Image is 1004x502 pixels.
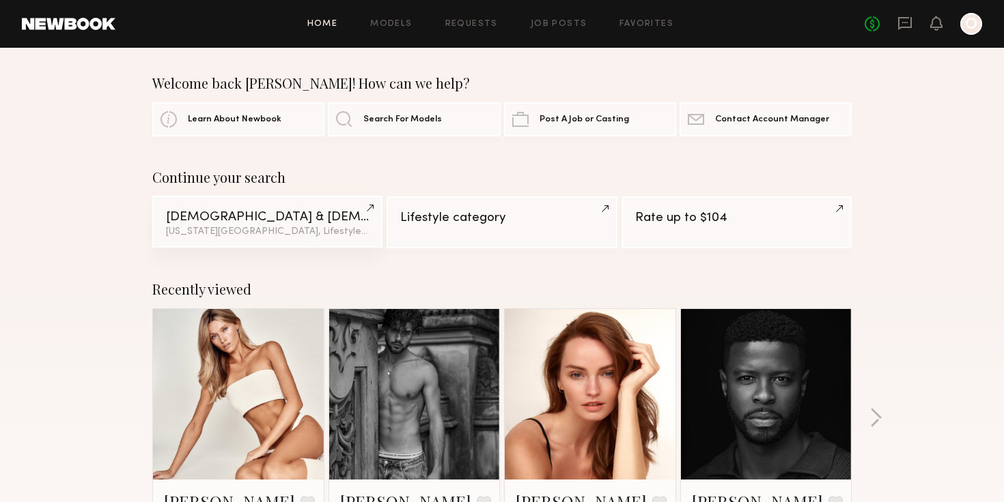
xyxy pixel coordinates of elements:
a: O [960,13,982,35]
div: [US_STATE][GEOGRAPHIC_DATA], Lifestyle category [166,227,369,237]
span: Contact Account Manager [715,115,829,124]
a: Models [370,20,412,29]
a: Learn About Newbook [152,102,324,136]
div: Rate up to $104 [635,211,838,224]
a: Job Posts [531,20,587,29]
span: Post A Job or Casting [540,115,629,124]
a: [DEMOGRAPHIC_DATA] & [DEMOGRAPHIC_DATA] Models[US_STATE][GEOGRAPHIC_DATA], Lifestyle category [152,196,382,248]
a: Search For Models [328,102,500,136]
div: Continue your search [152,169,852,186]
div: Lifestyle category [400,211,603,224]
div: Recently viewed [152,281,852,297]
a: Requests [445,20,498,29]
span: Search For Models [363,115,442,124]
a: Contact Account Manager [680,102,852,136]
div: Welcome back [PERSON_NAME]! How can we help? [152,75,852,91]
span: Learn About Newbook [188,115,281,124]
a: Lifestyle category [387,196,617,248]
a: Favorites [619,20,673,29]
div: [DEMOGRAPHIC_DATA] & [DEMOGRAPHIC_DATA] Models [166,211,369,224]
a: Rate up to $104 [622,196,852,248]
a: Post A Job or Casting [504,102,676,136]
a: Home [307,20,338,29]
